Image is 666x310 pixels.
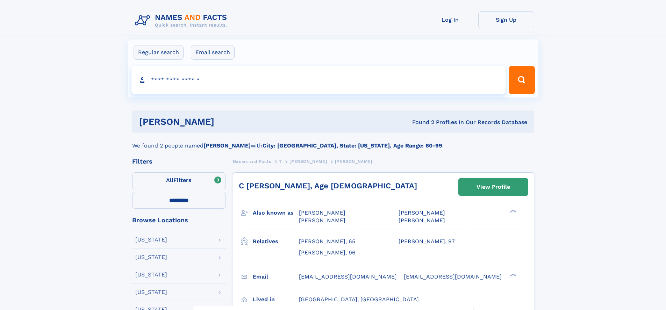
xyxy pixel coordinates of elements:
div: ❯ [508,209,517,214]
span: [PERSON_NAME] [399,209,445,216]
div: [US_STATE] [135,237,167,243]
span: T [279,159,282,164]
a: Log In [422,11,478,28]
span: All [166,177,173,183]
span: [PERSON_NAME] [299,209,345,216]
div: Browse Locations [132,217,226,223]
input: search input [131,66,506,94]
span: [GEOGRAPHIC_DATA], [GEOGRAPHIC_DATA] [299,296,419,303]
img: Logo Names and Facts [132,11,233,30]
span: [PERSON_NAME] [289,159,327,164]
a: [PERSON_NAME] [289,157,327,166]
h3: Email [253,271,299,283]
a: C [PERSON_NAME], Age [DEMOGRAPHIC_DATA] [239,181,417,190]
div: View Profile [477,179,510,195]
label: Email search [191,45,235,60]
div: Found 2 Profiles In Our Records Database [313,118,527,126]
span: [EMAIL_ADDRESS][DOMAIN_NAME] [299,273,397,280]
div: Filters [132,158,226,165]
h3: Also known as [253,207,299,219]
b: City: [GEOGRAPHIC_DATA], State: [US_STATE], Age Range: 60-99 [263,142,442,149]
a: [PERSON_NAME], 65 [299,238,355,245]
h1: [PERSON_NAME] [139,117,313,126]
div: ❯ [508,273,517,277]
a: [PERSON_NAME], 96 [299,249,356,257]
b: [PERSON_NAME] [203,142,251,149]
a: View Profile [459,179,528,195]
label: Regular search [134,45,184,60]
span: [EMAIL_ADDRESS][DOMAIN_NAME] [404,273,502,280]
div: [US_STATE] [135,254,167,260]
a: Sign Up [478,11,534,28]
div: [US_STATE] [135,289,167,295]
div: We found 2 people named with . [132,133,534,150]
span: [PERSON_NAME] [399,217,445,224]
label: Filters [132,172,226,189]
button: Search Button [509,66,535,94]
span: [PERSON_NAME] [335,159,372,164]
span: [PERSON_NAME] [299,217,345,224]
a: T [279,157,282,166]
h3: Relatives [253,236,299,247]
div: [US_STATE] [135,272,167,277]
a: Names and Facts [233,157,271,166]
h3: Lived in [253,294,299,305]
a: [PERSON_NAME], 97 [399,238,455,245]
